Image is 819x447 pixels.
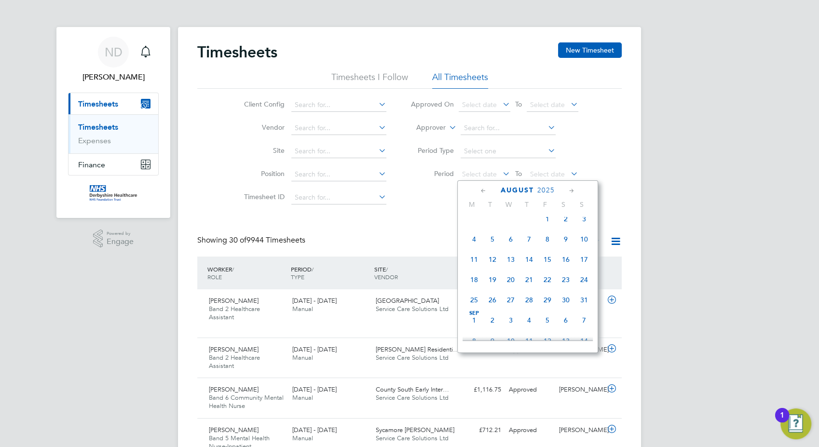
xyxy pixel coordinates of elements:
span: / [386,265,388,273]
div: Showing [197,235,307,245]
span: 4 [465,230,483,248]
span: 24 [575,271,593,289]
span: 12 [538,332,557,350]
span: To [512,167,525,180]
span: 15 [538,250,557,269]
span: 9944 Timesheets [229,235,305,245]
span: 6 [502,230,520,248]
span: Finance [78,160,105,169]
span: [PERSON_NAME] [209,426,259,434]
span: S [573,200,591,209]
div: £1,116.75 [455,382,505,398]
div: PERIOD [288,260,372,285]
div: £133.19 [455,342,505,358]
h2: Timesheets [197,42,277,62]
div: £712.21 [455,422,505,438]
input: Select one [461,145,556,158]
span: 11 [465,250,483,269]
span: T [481,200,499,209]
span: 10 [502,332,520,350]
span: 7 [520,230,538,248]
span: 13 [557,332,575,350]
a: Powered byEngage [93,230,134,248]
span: 30 of [229,235,246,245]
span: 5 [538,311,557,329]
span: 8 [465,332,483,350]
span: 10 [575,230,593,248]
span: 12 [483,250,502,269]
span: 7 [575,311,593,329]
span: Natalja Daloyi [68,71,159,83]
span: 23 [557,271,575,289]
button: Timesheets [68,93,158,114]
label: Client Config [241,100,285,108]
div: 1 [780,415,784,428]
span: Select date [462,170,497,178]
span: 9 [557,230,575,248]
span: 3 [502,311,520,329]
span: 11 [520,332,538,350]
span: [DATE] - [DATE] [292,426,337,434]
span: Engage [107,238,134,246]
span: F [536,200,554,209]
span: 4 [520,311,538,329]
li: Timesheets I Follow [331,71,408,89]
span: Select date [462,100,497,109]
div: £151.95 [455,293,505,309]
a: Go to home page [68,185,159,201]
span: [DATE] - [DATE] [292,385,337,393]
span: Service Care Solutions Ltd [376,393,449,402]
span: T [518,200,536,209]
span: VENDOR [374,273,398,281]
button: Finance [68,154,158,175]
span: 21 [520,271,538,289]
label: Position [241,169,285,178]
label: Site [241,146,285,155]
span: ROLE [207,273,222,281]
span: 6 [557,311,575,329]
span: Service Care Solutions Ltd [376,434,449,442]
span: 13 [502,250,520,269]
span: [PERSON_NAME] Residenti… [376,345,459,353]
span: [DATE] - [DATE] [292,345,337,353]
label: Period Type [410,146,454,155]
span: Service Care Solutions Ltd [376,305,449,313]
span: Service Care Solutions Ltd [376,353,449,362]
input: Search for... [291,191,386,204]
label: Approver [402,123,446,133]
span: / [312,265,314,273]
span: 29 [538,291,557,309]
span: August [501,186,534,194]
span: S [554,200,573,209]
span: 16 [557,250,575,269]
span: Select date [530,100,565,109]
span: [GEOGRAPHIC_DATA] [376,297,439,305]
nav: Main navigation [56,27,170,218]
span: 9 [483,332,502,350]
div: Timesheets [68,114,158,153]
span: Manual [292,305,313,313]
label: Timesheet ID [241,192,285,201]
a: Expenses [78,136,111,145]
label: Approved [538,237,601,246]
span: [PERSON_NAME] [209,385,259,393]
span: 25 [465,291,483,309]
input: Search for... [291,168,386,181]
div: Approved [505,382,555,398]
span: Select date [530,170,565,178]
span: Powered by [107,230,134,238]
input: Search for... [291,98,386,112]
span: 28 [520,291,538,309]
span: Manual [292,353,313,362]
span: Sep [465,311,483,316]
span: 17 [575,250,593,269]
span: Band 2 Healthcare Assistant [209,305,260,321]
div: [PERSON_NAME] [555,422,605,438]
span: [DATE] - [DATE] [292,297,337,305]
button: Open Resource Center, 1 new notification [780,408,811,439]
span: [PERSON_NAME] [209,345,259,353]
span: 2025 [537,186,555,194]
input: Search for... [291,145,386,158]
a: ND[PERSON_NAME] [68,37,159,83]
span: 5 [483,230,502,248]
